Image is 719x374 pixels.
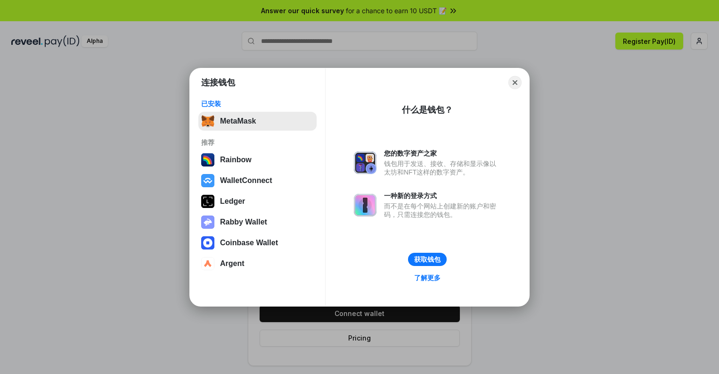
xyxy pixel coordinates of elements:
div: MetaMask [220,117,256,125]
button: Coinbase Wallet [198,233,317,252]
img: svg+xml,%3Csvg%20fill%3D%22none%22%20height%3D%2233%22%20viewBox%3D%220%200%2035%2033%22%20width%... [201,115,214,128]
img: svg+xml,%3Csvg%20width%3D%2228%22%20height%3D%2228%22%20viewBox%3D%220%200%2028%2028%22%20fill%3D... [201,236,214,249]
div: 钱包用于发送、接收、存储和显示像以太坊和NFT这样的数字资产。 [384,159,501,176]
div: 已安装 [201,100,314,108]
div: 而不是在每个网站上创建新的账户和密码，只需连接您的钱包。 [384,202,501,219]
div: WalletConnect [220,176,272,185]
button: 获取钱包 [408,253,447,266]
h1: 连接钱包 [201,77,235,88]
div: Rabby Wallet [220,218,267,226]
a: 了解更多 [409,272,446,284]
img: svg+xml,%3Csvg%20width%3D%2228%22%20height%3D%2228%22%20viewBox%3D%220%200%2028%2028%22%20fill%3D... [201,174,214,187]
button: WalletConnect [198,171,317,190]
button: Ledger [198,192,317,211]
img: svg+xml,%3Csvg%20width%3D%2228%22%20height%3D%2228%22%20viewBox%3D%220%200%2028%2028%22%20fill%3D... [201,257,214,270]
button: Close [508,76,522,89]
img: svg+xml,%3Csvg%20xmlns%3D%22http%3A%2F%2Fwww.w3.org%2F2000%2Fsvg%22%20fill%3D%22none%22%20viewBox... [354,194,376,216]
div: 获取钱包 [414,255,441,264]
button: Rabby Wallet [198,213,317,232]
div: Ledger [220,197,245,206]
button: Argent [198,254,317,273]
div: 一种新的登录方式 [384,191,501,200]
div: 您的数字资产之家 [384,149,501,158]
div: 了解更多 [414,274,441,282]
button: MetaMask [198,112,317,131]
div: 推荐 [201,138,314,147]
img: svg+xml,%3Csvg%20xmlns%3D%22http%3A%2F%2Fwww.w3.org%2F2000%2Fsvg%22%20width%3D%2228%22%20height%3... [201,195,214,208]
div: 什么是钱包？ [402,104,453,116]
div: Argent [220,259,245,268]
button: Rainbow [198,150,317,169]
div: Rainbow [220,156,252,164]
div: Coinbase Wallet [220,239,278,247]
img: svg+xml,%3Csvg%20width%3D%22120%22%20height%3D%22120%22%20viewBox%3D%220%200%20120%20120%22%20fil... [201,153,214,166]
img: svg+xml,%3Csvg%20xmlns%3D%22http%3A%2F%2Fwww.w3.org%2F2000%2Fsvg%22%20fill%3D%22none%22%20viewBox... [354,151,376,174]
img: svg+xml,%3Csvg%20xmlns%3D%22http%3A%2F%2Fwww.w3.org%2F2000%2Fsvg%22%20fill%3D%22none%22%20viewBox... [201,216,214,229]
